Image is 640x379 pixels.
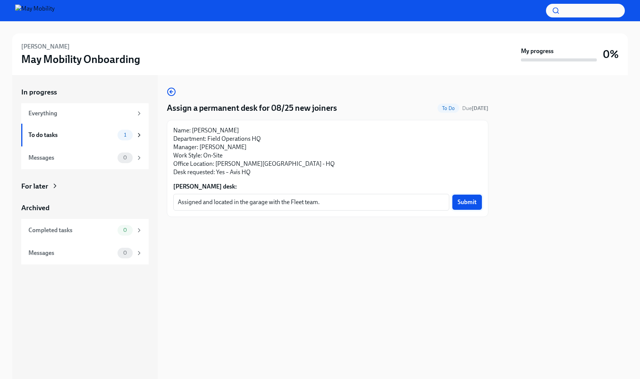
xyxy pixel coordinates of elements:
[472,105,488,112] strong: [DATE]
[119,250,132,256] span: 0
[452,195,482,210] button: Submit
[15,5,55,17] img: May Mobility
[21,146,149,169] a: Messages0
[28,154,115,162] div: Messages
[21,124,149,146] a: To do tasks1
[28,249,115,257] div: Messages
[603,47,619,61] h3: 0%
[462,105,488,112] span: August 24th, 2025 09:00
[438,105,459,111] span: To Do
[119,132,131,138] span: 1
[21,203,149,213] a: Archived
[21,87,149,97] a: In progress
[28,131,115,139] div: To do tasks
[173,182,482,191] label: [PERSON_NAME] desk:
[21,181,48,191] div: For later
[21,242,149,264] a: Messages0
[119,227,132,233] span: 0
[178,198,445,207] textarea: Assigned and located in the garage with the Fleet team.
[119,155,132,160] span: 0
[167,102,337,114] h4: Assign a permanent desk for 08/25 new joiners
[21,103,149,124] a: Everything
[173,126,482,176] p: Name: [PERSON_NAME] Department: Field Operations HQ Manager: [PERSON_NAME] Work Style: On-Site Of...
[21,181,149,191] a: For later
[462,105,488,112] span: Due
[458,198,477,206] span: Submit
[28,109,133,118] div: Everything
[21,219,149,242] a: Completed tasks0
[521,47,554,55] strong: My progress
[21,42,70,51] h6: [PERSON_NAME]
[28,226,115,234] div: Completed tasks
[21,52,140,66] h3: May Mobility Onboarding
